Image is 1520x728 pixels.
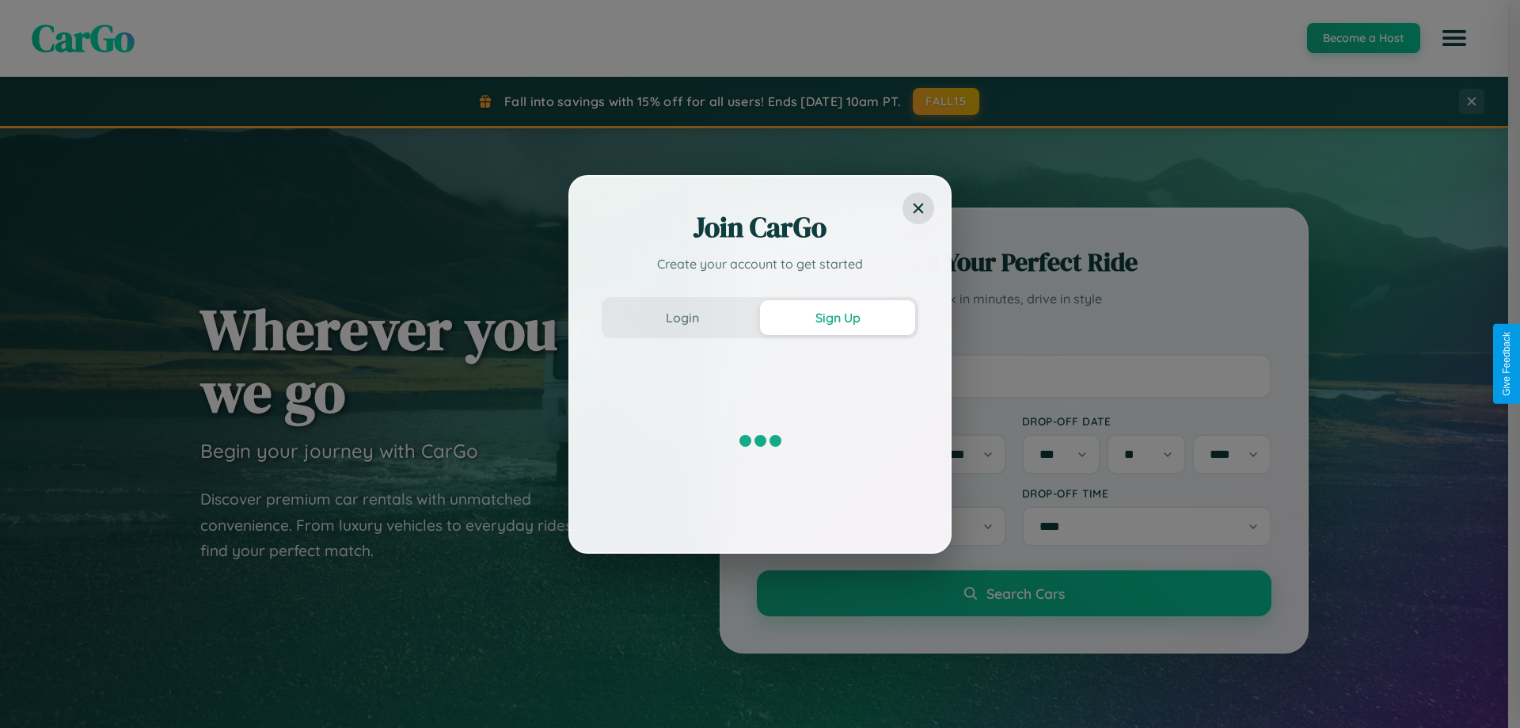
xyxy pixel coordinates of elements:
button: Login [605,300,760,335]
h2: Join CarGo [602,208,918,246]
iframe: Intercom live chat [16,674,54,712]
p: Create your account to get started [602,254,918,273]
button: Sign Up [760,300,915,335]
div: Give Feedback [1501,332,1512,396]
